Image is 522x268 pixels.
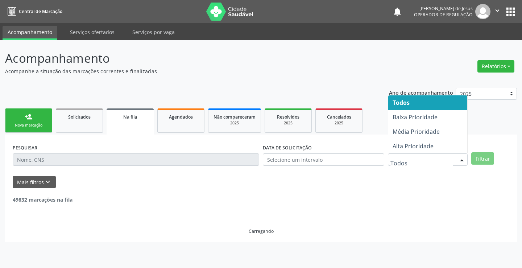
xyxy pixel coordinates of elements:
[393,113,438,121] span: Baixa Prioridade
[390,156,453,170] input: Todos
[414,5,473,12] div: [PERSON_NAME] de Jesus
[504,5,517,18] button: apps
[3,26,57,40] a: Acompanhamento
[13,196,72,203] strong: 49832 marcações na fila
[127,26,180,38] a: Serviços por vaga
[214,120,256,126] div: 2025
[249,228,274,234] div: Carregando
[13,176,56,189] button: Mais filtroskeyboard_arrow_down
[44,178,52,186] i: keyboard_arrow_down
[493,7,501,15] i: 
[263,142,312,153] label: DATA DE SOLICITAÇÃO
[19,8,62,15] span: Central de Marcação
[490,4,504,19] button: 
[277,114,299,120] span: Resolvidos
[414,12,473,18] span: Operador de regulação
[475,4,490,19] img: img
[477,60,514,73] button: Relatórios
[327,114,351,120] span: Cancelados
[214,114,256,120] span: Não compareceram
[5,5,62,17] a: Central de Marcação
[263,153,384,166] input: Selecione um intervalo
[5,67,363,75] p: Acompanhe a situação das marcações correntes e finalizadas
[13,142,37,153] label: PESQUISAR
[321,120,357,126] div: 2025
[123,114,137,120] span: Na fila
[13,153,259,166] input: Nome, CNS
[65,26,120,38] a: Serviços ofertados
[392,7,402,17] button: notifications
[169,114,193,120] span: Agendados
[5,49,363,67] p: Acompanhamento
[270,120,306,126] div: 2025
[393,128,440,136] span: Média Prioridade
[25,113,33,121] div: person_add
[471,152,494,165] button: Filtrar
[393,99,410,107] span: Todos
[389,88,453,97] p: Ano de acompanhamento
[393,142,434,150] span: Alta Prioridade
[68,114,91,120] span: Solicitados
[11,123,47,128] div: Nova marcação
